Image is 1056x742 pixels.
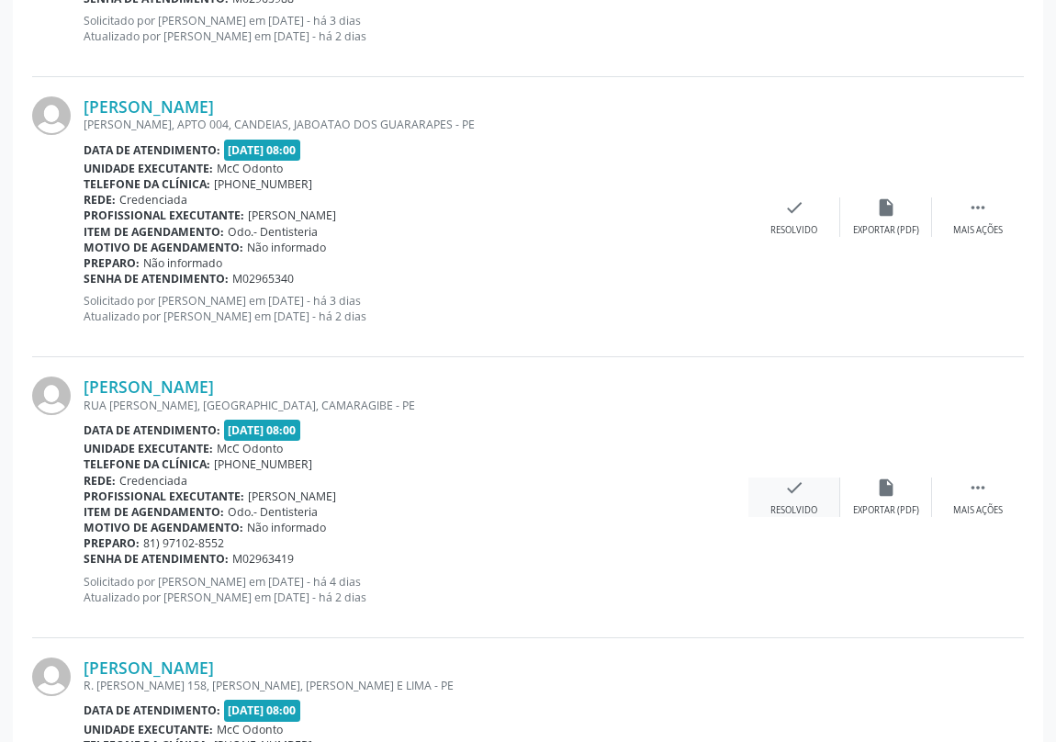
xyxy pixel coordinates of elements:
[84,255,140,271] b: Preparo:
[84,377,214,397] a: [PERSON_NAME]
[32,377,71,415] img: img
[770,224,817,237] div: Resolvido
[248,208,336,223] span: [PERSON_NAME]
[224,140,301,161] span: [DATE] 08:00
[247,520,326,535] span: Não informado
[232,271,294,287] span: M02965340
[247,240,326,255] span: Não informado
[84,117,748,132] div: [PERSON_NAME], APTO 004, CANDEIAS, JABOATAO DOS GUARARAPES - PE
[84,504,224,520] b: Item de agendamento:
[143,255,222,271] span: Não informado
[214,456,312,472] span: [PHONE_NUMBER]
[876,197,896,218] i: insert_drive_file
[248,489,336,504] span: [PERSON_NAME]
[84,271,229,287] b: Senha de atendimento:
[84,176,210,192] b: Telefone da clínica:
[84,574,748,605] p: Solicitado por [PERSON_NAME] em [DATE] - há 4 dias Atualizado por [PERSON_NAME] em [DATE] - há 2 ...
[968,478,988,498] i: 
[770,504,817,517] div: Resolvido
[84,398,748,413] div: RUA [PERSON_NAME], [GEOGRAPHIC_DATA], CAMARAGIBE - PE
[84,551,229,567] b: Senha de atendimento:
[84,441,213,456] b: Unidade executante:
[953,224,1003,237] div: Mais ações
[84,142,220,158] b: Data de atendimento:
[953,504,1003,517] div: Mais ações
[84,422,220,438] b: Data de atendimento:
[84,722,213,737] b: Unidade executante:
[84,208,244,223] b: Profissional executante:
[84,224,224,240] b: Item de agendamento:
[119,473,187,489] span: Credenciada
[224,700,301,721] span: [DATE] 08:00
[214,176,312,192] span: [PHONE_NUMBER]
[224,420,301,441] span: [DATE] 08:00
[84,293,748,324] p: Solicitado por [PERSON_NAME] em [DATE] - há 3 dias Atualizado por [PERSON_NAME] em [DATE] - há 2 ...
[228,224,318,240] span: Odo.- Dentisteria
[32,658,71,696] img: img
[232,551,294,567] span: M02963419
[84,535,140,551] b: Preparo:
[876,478,896,498] i: insert_drive_file
[784,478,804,498] i: check
[32,96,71,135] img: img
[853,504,919,517] div: Exportar (PDF)
[84,13,748,44] p: Solicitado por [PERSON_NAME] em [DATE] - há 3 dias Atualizado por [PERSON_NAME] em [DATE] - há 2 ...
[853,224,919,237] div: Exportar (PDF)
[217,161,283,176] span: McC Odonto
[84,473,116,489] b: Rede:
[84,161,213,176] b: Unidade executante:
[119,192,187,208] span: Credenciada
[84,520,243,535] b: Motivo de agendamento:
[84,192,116,208] b: Rede:
[84,658,214,678] a: [PERSON_NAME]
[968,197,988,218] i: 
[84,703,220,718] b: Data de atendimento:
[217,441,283,456] span: McC Odonto
[217,722,283,737] span: McC Odonto
[84,489,244,504] b: Profissional executante:
[143,535,224,551] span: 81) 97102-8552
[84,240,243,255] b: Motivo de agendamento:
[84,456,210,472] b: Telefone da clínica:
[784,197,804,218] i: check
[228,504,318,520] span: Odo.- Dentisteria
[84,678,748,693] div: R. [PERSON_NAME] 158, [PERSON_NAME], [PERSON_NAME] E LIMA - PE
[84,96,214,117] a: [PERSON_NAME]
